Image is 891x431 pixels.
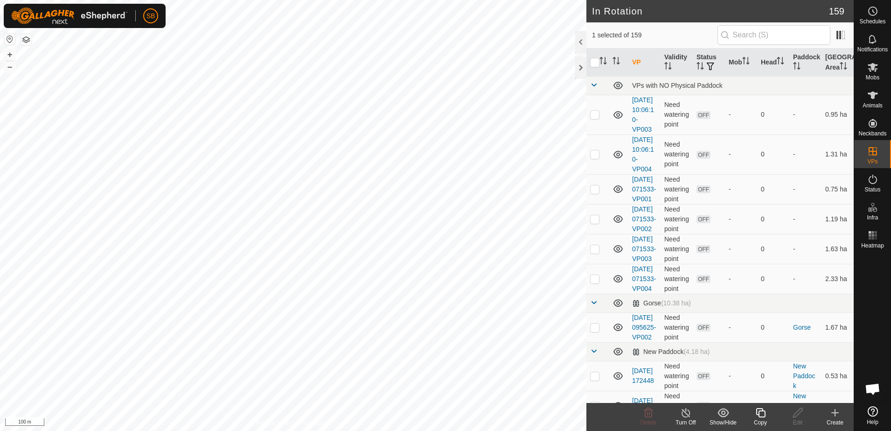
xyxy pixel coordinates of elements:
div: Gorse [632,299,691,307]
div: Show/Hide [704,418,742,427]
span: OFF [696,111,710,119]
p-sorticon: Activate to sort [793,64,801,71]
div: Create [816,418,854,427]
th: Status [693,49,725,77]
td: 0 [757,361,789,391]
img: Gallagher Logo [11,7,128,24]
a: [DATE] 071533-VP001 [632,176,656,203]
span: Animals [863,103,883,108]
span: 159 [829,4,844,18]
td: Need watering point [661,391,693,421]
a: [DATE] 10:06:10-VP003 [632,96,654,133]
td: Need watering point [661,312,693,342]
p-sorticon: Activate to sort [613,58,620,66]
span: OFF [696,372,710,380]
td: Need watering point [661,361,693,391]
td: 0 [757,204,789,234]
div: Edit [779,418,816,427]
input: Search (S) [717,25,830,45]
td: - [789,204,821,234]
div: - [729,244,753,254]
td: 1.63 ha [821,234,854,264]
th: Validity [661,49,693,77]
a: [DATE] 172448 [632,367,654,384]
td: 0.53 ha [821,361,854,391]
td: 0 [757,312,789,342]
td: Need watering point [661,134,693,174]
p-sorticon: Activate to sort [777,58,784,66]
td: 0 [757,234,789,264]
th: Mob [725,49,757,77]
td: - [789,95,821,134]
button: Map Layers [21,34,32,45]
a: Contact Us [302,419,330,427]
div: Turn Off [667,418,704,427]
span: OFF [696,402,710,410]
a: Gorse [793,324,811,331]
td: Need watering point [661,95,693,134]
td: 0.95 ha [821,95,854,134]
td: 2.33 ha [821,264,854,294]
div: - [729,184,753,194]
td: - [789,234,821,264]
div: - [729,323,753,332]
span: 1 selected of 159 [592,30,717,40]
a: Privacy Policy [256,419,291,427]
td: 0 [757,391,789,421]
p-sorticon: Activate to sort [664,64,672,71]
span: Status [864,187,880,192]
span: OFF [696,151,710,159]
span: SB [146,11,155,21]
span: (4.18 ha) [683,348,710,355]
div: Copy [742,418,779,427]
td: 1.31 ha [821,134,854,174]
span: OFF [696,275,710,283]
a: New Paddock [793,392,815,419]
td: Need watering point [661,234,693,264]
span: OFF [696,324,710,332]
div: New Paddock [632,348,710,356]
td: 1.19 ha [821,204,854,234]
span: OFF [696,215,710,223]
div: Open chat [859,375,887,403]
div: - [729,401,753,411]
td: - [789,264,821,294]
button: + [4,49,15,60]
th: Head [757,49,789,77]
span: Notifications [857,47,888,52]
span: (10.38 ha) [661,299,691,307]
div: - [729,371,753,381]
span: Neckbands [858,131,886,136]
a: [DATE] 095625-VP002 [632,314,656,341]
button: Reset Map [4,34,15,45]
span: OFF [696,245,710,253]
td: 0 [757,134,789,174]
div: VPs with NO Physical Paddock [632,82,850,89]
td: 0.75 ha [821,174,854,204]
span: Mobs [866,75,879,80]
td: 1.67 ha [821,312,854,342]
td: 0 [757,95,789,134]
td: Need watering point [661,174,693,204]
a: [DATE] 201746 [632,397,654,414]
span: VPs [867,159,877,164]
p-sorticon: Activate to sort [599,58,607,66]
td: 0.1 ha [821,391,854,421]
th: VP [628,49,661,77]
td: - [789,174,821,204]
p-sorticon: Activate to sort [742,58,750,66]
span: Infra [867,215,878,220]
button: – [4,61,15,72]
div: - [729,110,753,120]
a: [DATE] 071533-VP004 [632,265,656,292]
td: - [789,134,821,174]
a: [DATE] 071533-VP003 [632,235,656,262]
td: Need watering point [661,264,693,294]
span: Help [867,419,878,425]
span: OFF [696,185,710,193]
span: Delete [640,419,657,426]
td: 0 [757,264,789,294]
th: Paddock [789,49,821,77]
div: - [729,149,753,159]
a: [DATE] 10:06:10-VP004 [632,136,654,173]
